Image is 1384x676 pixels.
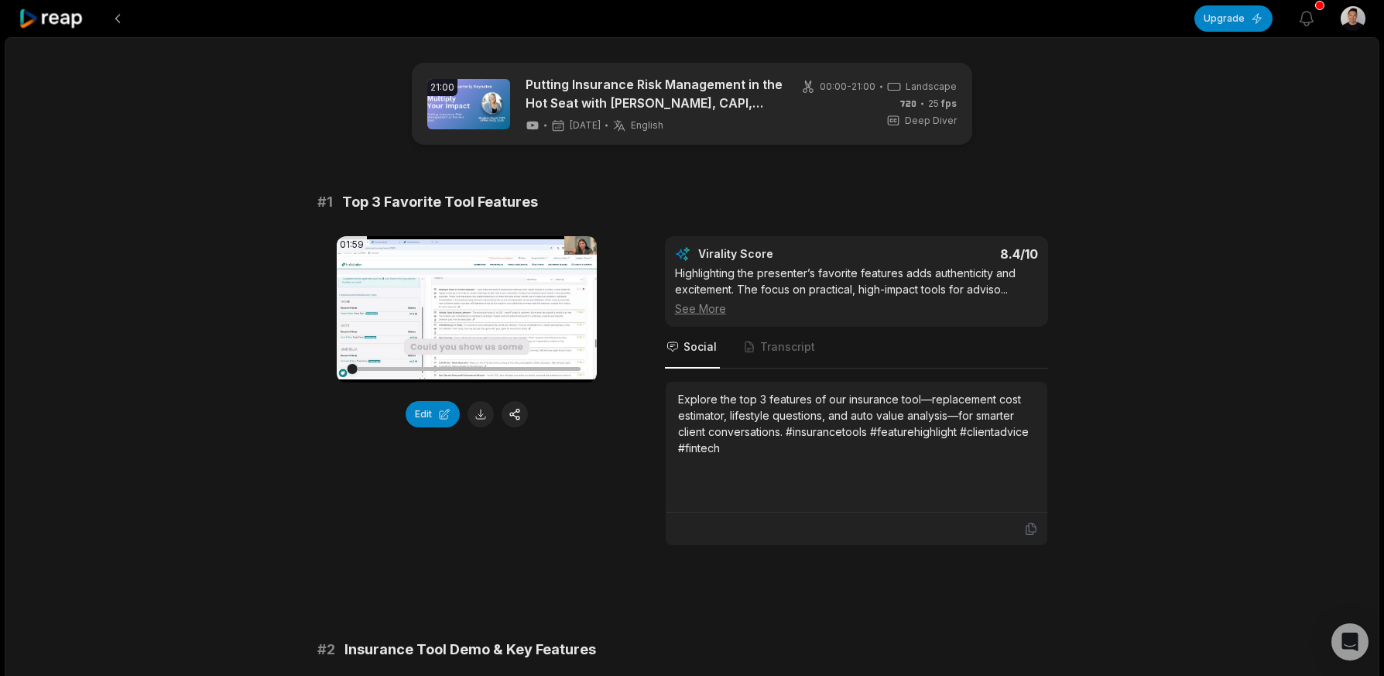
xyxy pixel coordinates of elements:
span: Top 3 Favorite Tool Features [342,191,538,213]
a: Putting Insurance Risk Management in the Hot Seat with [PERSON_NAME], CAPI, CPRIA, PLCS, CLCS [526,75,783,112]
div: Highlighting the presenter’s favorite features adds authenticity and excitement. The focus on pra... [675,265,1038,317]
span: Transcript [760,339,815,355]
div: Explore the top 3 features of our insurance tool—replacement cost estimator, lifestyle questions,... [678,391,1035,456]
div: See More [675,300,1038,317]
span: Insurance Tool Demo & Key Features [344,639,596,661]
div: Virality Score [698,246,865,262]
span: # 1 [317,191,333,213]
span: fps [941,98,957,109]
span: Landscape [906,80,957,94]
span: [DATE] [570,119,601,132]
span: # 2 [317,639,335,661]
span: Social [683,339,717,355]
span: English [631,119,663,132]
button: Upgrade [1194,5,1273,32]
span: 00:00 - 21:00 [820,80,875,94]
nav: Tabs [665,327,1048,369]
div: Open Intercom Messenger [1331,623,1369,661]
span: Deep Diver [905,114,957,128]
span: 25 [928,97,957,111]
div: 8.4 /10 [872,246,1038,262]
button: Edit [406,401,460,427]
video: Your browser does not support mp4 format. [337,236,597,383]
